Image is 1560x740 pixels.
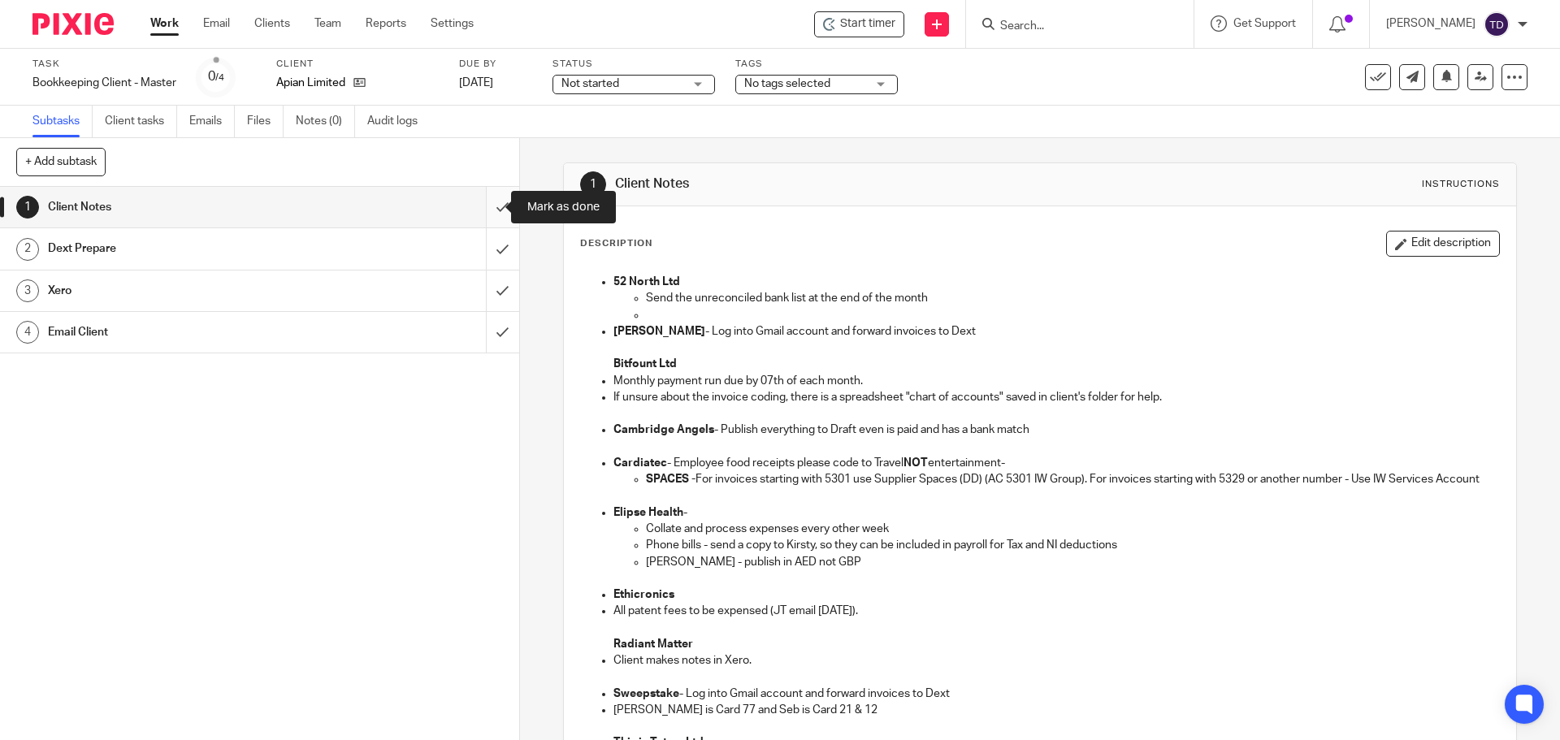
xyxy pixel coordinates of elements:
div: Apian Limited - Bookkeeping Client - Master [814,11,904,37]
a: Notes (0) [296,106,355,137]
button: Edit description [1386,231,1500,257]
label: Status [552,58,715,71]
span: Get Support [1233,18,1296,29]
div: 2 [16,238,39,261]
strong: Cardiatec [613,457,667,469]
a: Reports [366,15,406,32]
div: 1 [16,196,39,219]
p: Send the unreconciled bank list at the end of the month [646,290,1498,306]
h1: Client Notes [48,195,329,219]
label: Client [276,58,439,71]
p: All patent fees to be expensed (JT email [DATE]). [613,603,1498,619]
p: Monthly payment run due by 07th of each month. [613,373,1498,389]
a: Client tasks [105,106,177,137]
small: /4 [215,73,224,82]
label: Task [32,58,176,71]
strong: [PERSON_NAME] [613,326,705,337]
strong: Bitfount Ltd [613,358,677,370]
a: Files [247,106,284,137]
strong: Cambridge Angels [613,424,714,435]
p: [PERSON_NAME] [1386,15,1475,32]
p: [PERSON_NAME] is Card 77 and Seb is Card 21 & 12 [613,702,1498,718]
a: Email [203,15,230,32]
p: - Log into Gmail account and forward invoices to Dext [613,323,1498,340]
img: Pixie [32,13,114,35]
label: Tags [735,58,898,71]
p: Collate and process expenses every other week [646,521,1498,537]
p: [PERSON_NAME] - publish in AED not GBP [646,554,1498,570]
p: - Log into Gmail account and forward invoices to Dext [613,686,1498,702]
strong: Elipse Health [613,507,683,518]
a: Clients [254,15,290,32]
input: Search [999,19,1145,34]
div: 1 [580,171,606,197]
h1: Client Notes [615,175,1075,193]
a: Team [314,15,341,32]
a: Audit logs [367,106,430,137]
p: For invoices starting with 5301 use Supplier Spaces (DD) (AC 5301 IW Group). For invoices startin... [646,471,1498,487]
div: 4 [16,321,39,344]
div: Instructions [1422,178,1500,191]
strong: SPACES - [646,474,695,485]
p: Phone bills - send a copy to Kirsty, so they can be included in payroll for Tax and NI deductions [646,537,1498,553]
strong: Radiant Matter [613,638,693,650]
strong: Sweepstake [613,688,679,699]
a: Subtasks [32,106,93,137]
a: Work [150,15,179,32]
p: If unsure about the invoice coding, there is a spreadsheet "chart of accounts" saved in client's ... [613,389,1498,405]
strong: NOT [903,457,928,469]
div: 3 [16,279,39,302]
strong: Ethicronics [613,589,674,600]
div: 0 [208,67,224,86]
h1: Xero [48,279,329,303]
img: svg%3E [1484,11,1510,37]
h1: Email Client [48,320,329,344]
label: Due by [459,58,532,71]
p: - Publish everything to Draft even is paid and has a bank match [613,422,1498,438]
span: No tags selected [744,78,830,89]
a: Settings [431,15,474,32]
p: Description [580,237,652,250]
p: Client makes notes in Xero. [613,652,1498,669]
span: Start timer [840,15,895,32]
p: - [613,504,1498,521]
p: Apian Limited [276,75,345,91]
span: [DATE] [459,77,493,89]
a: Emails [189,106,235,137]
p: - Employee food receipts please code to Travel entertainment- [613,455,1498,471]
div: Bookkeeping Client - Master [32,75,176,91]
span: Not started [561,78,619,89]
strong: 52 North Ltd [613,276,680,288]
h1: Dext Prepare [48,236,329,261]
button: + Add subtask [16,148,106,175]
